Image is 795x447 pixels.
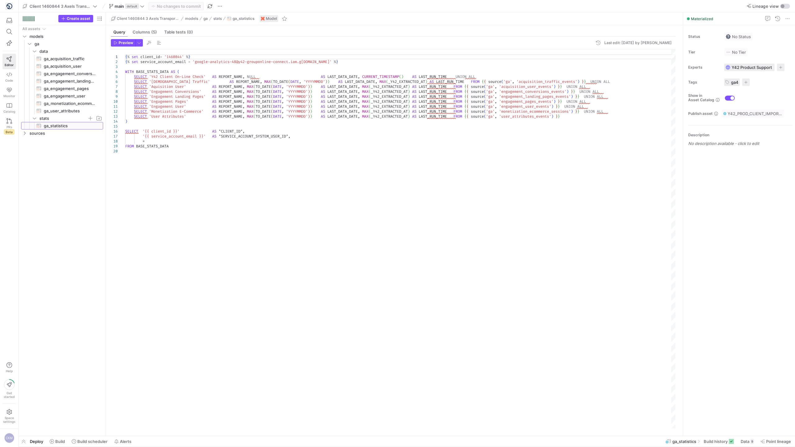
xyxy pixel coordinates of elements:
[219,84,243,89] span: REPORT_NAME
[21,77,103,85] div: Press SPACE to select this row.
[2,100,16,116] a: Catalog
[282,94,284,99] span: ,
[21,85,103,92] div: Press SPACE to select this row.
[495,89,497,94] span: ,
[233,16,254,21] span: ga_statistics
[107,2,146,10] button: maindefault
[149,79,210,84] span: '[DEMOGRAPHIC_DATA] Traffic'
[7,125,12,129] span: PRs
[2,377,16,401] button: Getstarted
[573,89,575,94] span: }
[741,439,749,444] span: Data
[336,59,338,64] span: }
[726,50,746,55] span: No Tier
[21,100,103,107] a: ga_monetization_ecommerce​​​​​​​​​​
[203,16,208,21] span: ga
[229,79,234,84] span: AS
[21,25,103,33] div: Press SPACE to select this row.
[2,54,16,69] a: Editor
[125,69,134,74] span: WITH
[419,84,447,89] span: LAST_RUN_TIME
[766,439,791,444] span: Point lineage
[260,79,262,84] span: ,
[321,74,325,79] span: AS
[261,17,265,20] img: undefined
[688,34,719,39] span: Status
[110,15,181,22] button: Client 1460844 3 Axels Transport ApS
[225,15,256,22] button: ga_statistics
[408,94,410,99] span: )
[486,94,495,99] span: 'ga'
[436,79,464,84] span: LAST_RUN_TIME
[726,34,731,39] img: No status
[453,84,462,89] span: FROM
[134,84,147,89] span: SELECT
[688,93,714,102] span: Show in Asset Catalog
[464,94,466,99] span: {
[21,92,103,100] div: Press SPACE to select this row.
[111,84,118,89] div: 7
[111,39,135,47] button: Preview
[125,54,127,59] span: {
[579,89,590,94] span: UNION
[453,89,462,94] span: FROM
[202,15,209,22] button: ga
[282,84,284,89] span: ,
[731,80,738,85] span: ga4
[44,122,96,129] span: ga_statistics​​​​​​​​​​
[47,436,68,447] button: Build
[512,79,514,84] span: ,
[484,94,486,99] span: (
[21,70,103,77] div: Press SPACE to select this row.
[471,94,484,99] span: source
[571,89,573,94] span: }
[219,89,243,94] span: REPORT_NAME
[21,70,103,77] a: ga_engagement_conversions​​​​​​​​​​
[495,94,497,99] span: ,
[271,94,273,99] span: (
[301,59,332,64] span: [DOMAIN_NAME]'
[21,55,103,62] a: ga_acquisition_traffic​​​​​​​​​​
[582,79,584,84] span: }
[484,79,486,84] span: {
[358,74,360,79] span: ,
[503,79,512,84] span: 'ga'
[375,79,377,84] span: ,
[471,89,484,94] span: source
[273,84,282,89] span: DATE
[310,84,312,89] span: )
[499,84,553,89] span: 'acquisition_user_events'
[471,79,479,84] span: FROM
[419,94,447,99] span: LAST_RUN_TIME
[553,84,556,89] span: )
[44,100,96,107] span: ga_monetization_ecommerce​​​​​​​​​​
[419,74,447,79] span: LAST_RUN_TIME
[120,439,131,444] span: Alerts
[21,92,103,100] a: ga_engagement_user​​​​​​​​​​
[243,94,245,99] span: ,
[186,54,188,59] span: %
[21,40,103,47] div: Press SPACE to select this row.
[371,89,408,94] span: _Y42_EXTRACTED_AT
[3,110,15,113] span: Catalog
[362,84,369,89] span: MAX
[732,65,772,70] span: Y42 Product Support
[371,94,408,99] span: _Y42_EXTRACTED_AT
[111,69,118,74] div: 4
[212,84,216,89] span: AS
[67,16,90,21] span: Create asset
[111,59,118,64] div: 2
[327,89,358,94] span: LAST_DATA_DATE
[482,79,484,84] span: {
[21,122,103,129] a: ga_statistics​​​​​​​​​​
[21,107,103,115] a: ga_user_attributes​​​​​​​​​​
[115,4,124,9] span: main
[271,79,273,84] span: (
[469,74,475,79] span: ALL
[132,59,138,64] span: set
[243,89,245,94] span: ,
[584,79,586,84] span: }
[77,439,107,444] span: Build scheduler
[3,416,15,423] span: Space settings
[425,79,427,84] span: )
